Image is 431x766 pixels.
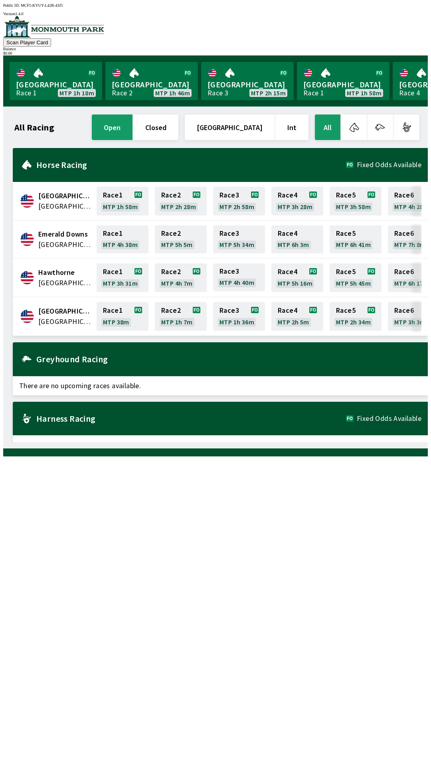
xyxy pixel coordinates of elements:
[315,115,340,140] button: All
[161,203,196,210] span: MTP 2h 28m
[399,90,420,96] div: Race 4
[336,268,356,275] span: Race 5
[3,47,428,51] div: Balance
[278,280,312,286] span: MTP 5h 16m
[103,203,138,210] span: MTP 1h 58m
[103,230,123,237] span: Race 1
[213,187,265,215] a: Race3MTP 2h 58m
[394,268,414,275] span: Race 6
[10,62,102,100] a: [GEOGRAPHIC_DATA]Race 1MTP 1h 18m
[330,263,382,292] a: Race5MTP 5h 45m
[155,187,207,215] a: Race2MTP 2h 28m
[38,306,92,316] span: Monmouth Park
[278,192,297,198] span: Race 4
[336,203,371,210] span: MTP 3h 58m
[336,280,371,286] span: MTP 5h 45m
[336,192,356,198] span: Race 5
[394,203,429,210] span: MTP 4h 28m
[16,90,37,96] div: Race 1
[36,415,346,422] h2: Harness Racing
[271,302,323,331] a: Race4MTP 2h 5m
[161,230,181,237] span: Race 2
[97,225,148,253] a: Race1MTP 4h 38m
[336,307,356,314] span: Race 5
[394,241,426,248] span: MTP 7h 8m
[103,192,123,198] span: Race 1
[394,280,429,286] span: MTP 6h 17m
[38,278,92,288] span: United States
[208,79,287,90] span: [GEOGRAPHIC_DATA]
[97,187,148,215] a: Race1MTP 1h 58m
[336,319,371,325] span: MTP 2h 34m
[112,90,132,96] div: Race 2
[303,90,324,96] div: Race 1
[219,279,254,286] span: MTP 4h 40m
[103,241,138,248] span: MTP 4h 38m
[330,302,382,331] a: Race5MTP 2h 34m
[103,307,123,314] span: Race 1
[36,356,421,362] h2: Greyhound Racing
[155,302,207,331] a: Race2MTP 1h 7m
[219,241,254,248] span: MTP 5h 34m
[213,302,265,331] a: Race3MTP 1h 36m
[97,302,148,331] a: Race1MTP 38m
[161,241,193,248] span: MTP 5h 5m
[213,225,265,253] a: Race3MTP 5h 34m
[16,79,96,90] span: [GEOGRAPHIC_DATA]
[219,203,254,210] span: MTP 2h 58m
[394,307,414,314] span: Race 6
[394,192,414,198] span: Race 6
[133,115,178,140] button: closed
[213,263,265,292] a: Race3MTP 4h 40m
[219,192,239,198] span: Race 3
[185,115,275,140] button: [GEOGRAPHIC_DATA]
[201,62,294,100] a: [GEOGRAPHIC_DATA]Race 3MTP 2h 15m
[155,90,190,96] span: MTP 1h 46m
[275,115,308,140] button: Int
[394,319,426,325] span: MTP 3h 3m
[219,230,239,237] span: Race 3
[112,79,192,90] span: [GEOGRAPHIC_DATA]
[21,3,63,8] span: MCF5-KYUY-L42R-43J5
[394,230,414,237] span: Race 6
[155,225,207,253] a: Race2MTP 5h 5m
[278,241,309,248] span: MTP 6h 3m
[3,3,428,8] div: Public ID:
[330,225,382,253] a: Race5MTP 6h 41m
[13,376,428,395] span: There are no upcoming races available.
[161,280,193,286] span: MTP 4h 7m
[105,62,198,100] a: [GEOGRAPHIC_DATA]Race 2MTP 1h 46m
[219,319,254,325] span: MTP 1h 36m
[14,124,54,130] h1: All Racing
[330,187,382,215] a: Race5MTP 3h 58m
[38,267,92,278] span: Hawthorne
[3,16,104,38] img: venue logo
[161,192,181,198] span: Race 2
[3,38,51,47] button: Scan Player Card
[271,225,323,253] a: Race4MTP 6h 3m
[278,230,297,237] span: Race 4
[36,162,346,168] h2: Horse Racing
[347,90,382,96] span: MTP 1h 58m
[336,230,356,237] span: Race 5
[38,316,92,327] span: United States
[161,319,193,325] span: MTP 1h 7m
[251,90,286,96] span: MTP 2h 15m
[278,319,309,325] span: MTP 2h 5m
[3,12,428,16] div: Version 1.4.0
[97,263,148,292] a: Race1MTP 3h 31m
[336,241,371,248] span: MTP 6h 41m
[38,239,92,250] span: United States
[357,162,421,168] span: Fixed Odds Available
[92,115,132,140] button: open
[155,263,207,292] a: Race2MTP 4h 7m
[297,62,389,100] a: [GEOGRAPHIC_DATA]Race 1MTP 1h 58m
[278,268,297,275] span: Race 4
[161,307,181,314] span: Race 2
[13,435,428,454] span: There are no upcoming races available.
[38,191,92,201] span: Canterbury Park
[278,307,297,314] span: Race 4
[59,90,94,96] span: MTP 1h 18m
[103,280,138,286] span: MTP 3h 31m
[38,229,92,239] span: Emerald Downs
